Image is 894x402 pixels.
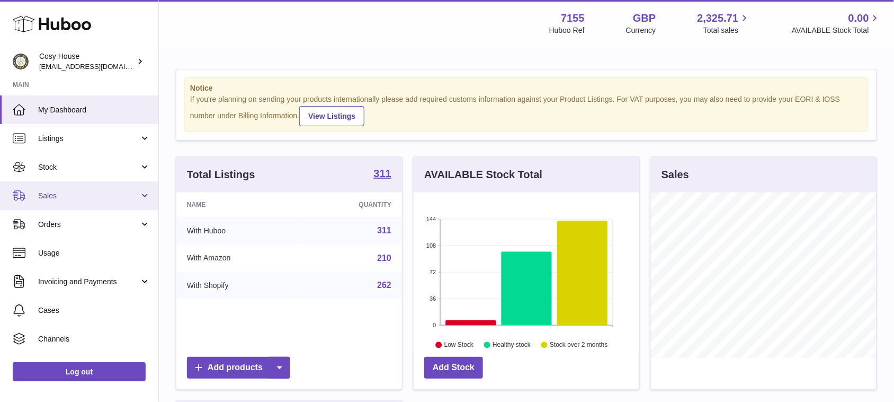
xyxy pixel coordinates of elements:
img: info@wholesomegoods.com [13,54,29,69]
span: [EMAIL_ADDRESS][DOMAIN_NAME] [39,62,156,71]
span: Listings [38,134,139,144]
span: Total sales [703,25,750,36]
a: 210 [377,254,391,263]
td: With Huboo [176,217,300,244]
text: 144 [426,216,436,222]
text: Stock over 2 months [550,341,607,348]
text: Healthy stock [493,341,531,348]
span: Sales [38,191,139,201]
div: Huboo Ref [549,25,585,36]
td: With Shopify [176,272,300,299]
a: View Listings [299,106,364,126]
text: 0 [433,322,436,328]
div: If you're planning on sending your products internationally please add required customs informati... [190,94,863,126]
a: 311 [377,226,391,235]
h3: AVAILABLE Stock Total [424,168,542,182]
td: With Amazon [176,244,300,272]
strong: 311 [374,168,391,179]
span: AVAILABLE Stock Total [792,25,881,36]
a: 311 [374,168,391,181]
span: 0.00 [848,11,869,25]
a: Log out [13,362,146,381]
text: 36 [430,295,436,302]
strong: Notice [190,83,863,93]
span: My Dashboard [38,105,150,115]
a: Add Stock [424,357,483,379]
a: Add products [187,357,290,379]
span: 2,325.71 [698,11,739,25]
th: Name [176,193,300,217]
h3: Sales [661,168,689,182]
div: Cosy House [39,51,135,72]
a: 262 [377,281,391,290]
a: 0.00 AVAILABLE Stock Total [792,11,881,36]
span: Cases [38,305,150,316]
text: 72 [430,269,436,275]
th: Quantity [300,193,402,217]
text: 108 [426,242,436,249]
h3: Total Listings [187,168,255,182]
span: Stock [38,162,139,172]
strong: 7155 [561,11,585,25]
strong: GBP [633,11,656,25]
div: Currency [626,25,656,36]
span: Channels [38,334,150,344]
span: Usage [38,248,150,258]
a: 2,325.71 Total sales [698,11,751,36]
text: Low Stock [444,341,474,348]
span: Orders [38,220,139,230]
span: Invoicing and Payments [38,277,139,287]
